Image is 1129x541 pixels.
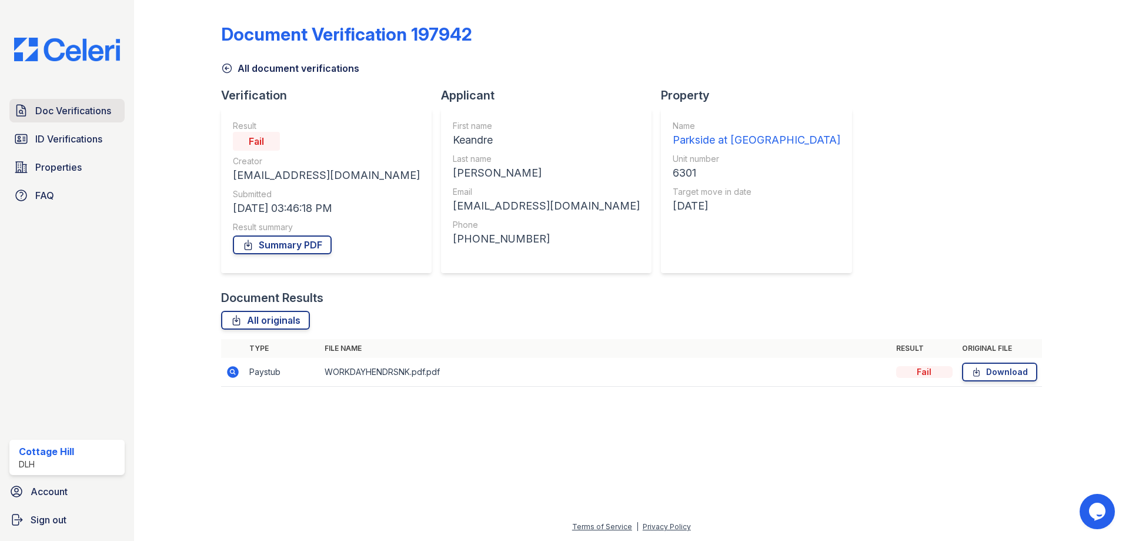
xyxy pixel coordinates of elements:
a: Download [962,363,1037,381]
span: Properties [35,160,82,174]
div: Creator [233,155,420,167]
a: Terms of Service [572,522,632,531]
div: [DATE] [673,198,840,214]
a: All document verifications [221,61,359,75]
div: [EMAIL_ADDRESS][DOMAIN_NAME] [233,167,420,184]
div: Fail [233,132,280,151]
div: Target move in date [673,186,840,198]
a: ID Verifications [9,127,125,151]
div: Last name [453,153,640,165]
div: Unit number [673,153,840,165]
div: 6301 [673,165,840,181]
th: Result [891,339,957,358]
span: Sign out [31,513,66,527]
iframe: chat widget [1080,494,1117,529]
img: CE_Logo_Blue-a8612792a0a2168367f1c8372b55b34899dd931a85d93a1a3d3e32e68fde9ad4.png [5,38,129,61]
a: Privacy Policy [643,522,691,531]
div: Result [233,120,420,132]
div: Property [661,87,861,104]
th: Type [245,339,320,358]
div: | [636,522,639,531]
div: Applicant [441,87,661,104]
div: [EMAIL_ADDRESS][DOMAIN_NAME] [453,198,640,214]
div: Cottage Hill [19,444,74,459]
span: Doc Verifications [35,104,111,118]
div: Fail [896,366,953,378]
th: File name [320,339,891,358]
div: Phone [453,219,640,231]
a: Summary PDF [233,235,332,254]
div: Submitted [233,188,420,200]
div: Document Verification 197942 [221,24,472,45]
div: [PHONE_NUMBER] [453,231,640,247]
a: Doc Verifications [9,99,125,122]
div: Result summary [233,221,420,233]
td: Paystub [245,358,320,387]
div: Keandre [453,132,640,148]
span: ID Verifications [35,132,102,146]
div: [DATE] 03:46:18 PM [233,200,420,217]
span: FAQ [35,188,54,203]
a: Account [5,480,129,503]
th: Original file [957,339,1042,358]
div: Parkside at [GEOGRAPHIC_DATA] [673,132,840,148]
a: Name Parkside at [GEOGRAPHIC_DATA] [673,120,840,148]
a: FAQ [9,184,125,207]
a: All originals [221,311,310,330]
a: Sign out [5,508,129,532]
div: [PERSON_NAME] [453,165,640,181]
a: Properties [9,155,125,179]
span: Account [31,484,68,499]
div: DLH [19,459,74,470]
div: Email [453,186,640,198]
div: Verification [221,87,441,104]
div: Document Results [221,290,323,306]
div: Name [673,120,840,132]
td: WORKDAYHENDRSNK.pdf.pdf [320,358,891,387]
div: First name [453,120,640,132]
